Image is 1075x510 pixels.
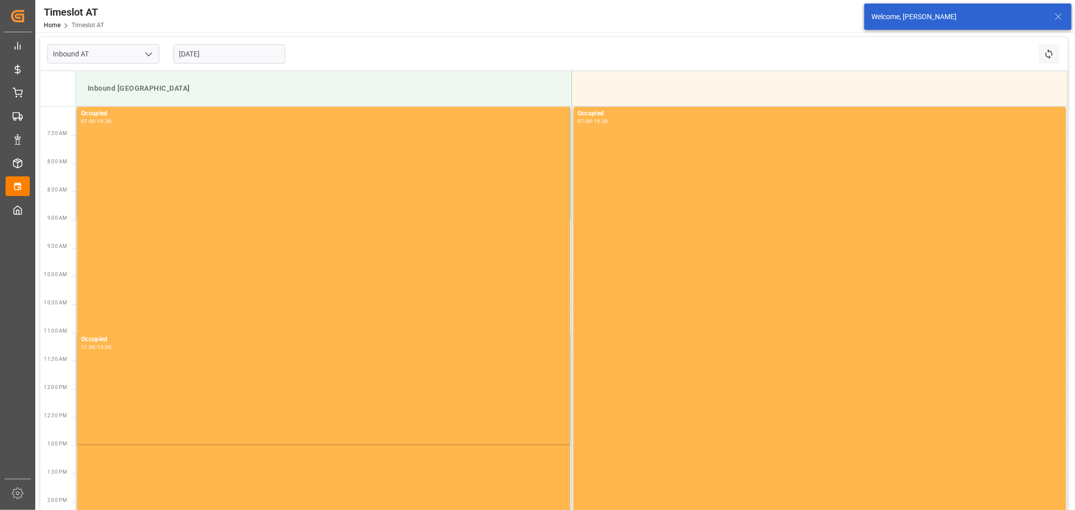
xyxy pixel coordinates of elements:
span: 2:00 PM [47,497,67,503]
div: 07:00 [81,119,96,123]
div: - [592,119,593,123]
div: - [96,345,97,349]
span: 8:00 AM [47,159,67,164]
div: 13:00 [97,345,112,349]
input: Type to search/select [47,44,159,63]
span: 8:30 AM [47,187,67,193]
span: 7:30 AM [47,131,67,136]
span: 1:30 PM [47,469,67,475]
span: 10:30 AM [44,300,67,305]
div: 11:00 [81,345,96,349]
span: 9:30 AM [47,243,67,249]
span: 9:00 AM [47,215,67,221]
span: 1:00 PM [47,441,67,447]
span: 11:00 AM [44,328,67,334]
div: Timeslot AT [44,5,104,20]
span: 12:00 PM [44,385,67,390]
div: Occupied [81,109,566,119]
span: 11:30 AM [44,356,67,362]
span: 12:30 PM [44,413,67,418]
div: Occupied [81,335,566,345]
a: Home [44,22,60,29]
input: DD.MM.YYYY [173,44,285,63]
div: - [96,119,97,123]
div: Welcome, [PERSON_NAME] [871,12,1045,22]
div: Inbound [GEOGRAPHIC_DATA] [84,79,563,98]
div: Occupied [578,109,1062,119]
button: open menu [141,46,156,62]
div: 07:00 [578,119,592,123]
div: 15:30 [594,119,608,123]
span: 10:00 AM [44,272,67,277]
div: 15:30 [97,119,112,123]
